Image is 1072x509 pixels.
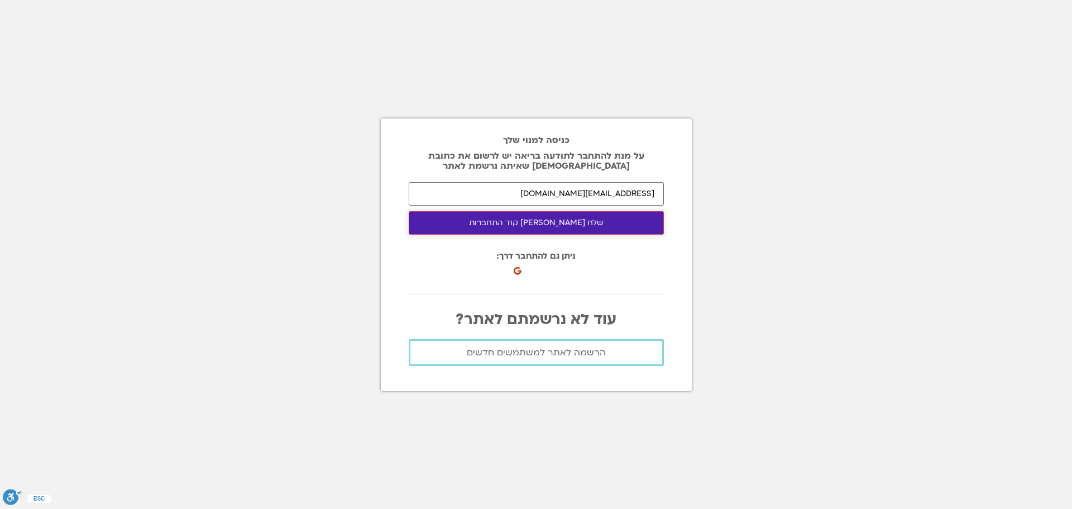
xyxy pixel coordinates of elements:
button: שלח [PERSON_NAME] קוד התחברות [409,211,664,235]
a: הרשמה לאתר למשתמשים חדשים [409,339,664,366]
p: על מנת להתחבר לתודעה בריאה יש לרשום את כתובת [DEMOGRAPHIC_DATA] שאיתה נרשמת לאתר [409,151,664,171]
input: האימייל איתו נרשמת לאתר [409,182,664,206]
p: עוד לא נרשמתם לאתר? [409,311,664,328]
h2: כניסה למנוי שלך [409,135,664,145]
iframe: כפתור לכניסה באמצעות חשבון Google [516,255,639,279]
span: הרשמה לאתר למשתמשים חדשים [467,348,606,358]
